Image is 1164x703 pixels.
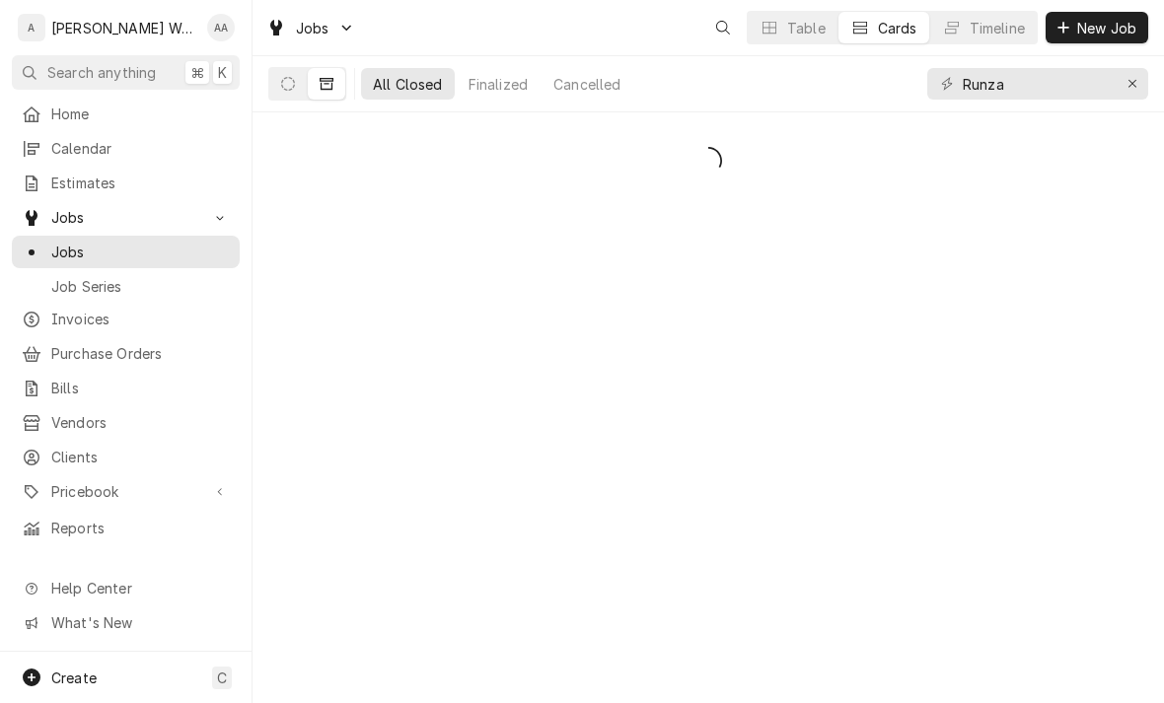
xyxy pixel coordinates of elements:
[51,612,228,633] span: What's New
[51,578,228,598] span: Help Center
[258,12,363,44] a: Go to Jobs
[51,412,230,433] span: Vendors
[51,173,230,193] span: Estimates
[878,18,917,38] div: Cards
[694,140,722,181] span: Loading...
[51,343,230,364] span: Purchase Orders
[12,606,240,639] a: Go to What's New
[47,62,156,83] span: Search anything
[12,372,240,404] a: Bills
[12,55,240,90] button: Search anything⌘K
[51,447,230,467] span: Clients
[51,138,230,159] span: Calendar
[373,74,443,95] div: All Closed
[12,572,240,604] a: Go to Help Center
[51,378,230,398] span: Bills
[18,14,45,41] div: A
[51,276,230,297] span: Job Series
[51,242,230,262] span: Jobs
[218,62,227,83] span: K
[12,337,240,370] a: Purchase Orders
[12,512,240,544] a: Reports
[12,303,240,335] a: Invoices
[51,481,200,502] span: Pricebook
[963,68,1111,100] input: Keyword search
[296,18,329,38] span: Jobs
[553,74,620,95] div: Cancelled
[51,104,230,124] span: Home
[707,12,739,43] button: Open search
[1117,68,1148,100] button: Erase input
[1073,18,1140,38] span: New Job
[787,18,826,38] div: Table
[51,207,200,228] span: Jobs
[1046,12,1148,43] button: New Job
[217,668,227,688] span: C
[51,309,230,329] span: Invoices
[51,518,230,538] span: Reports
[469,74,528,95] div: Finalized
[51,669,97,686] span: Create
[207,14,235,41] div: AA
[12,406,240,439] a: Vendors
[12,201,240,234] a: Go to Jobs
[51,18,196,38] div: [PERSON_NAME] Works LLC
[253,140,1164,181] div: All Closed Jobs List Loading
[12,98,240,130] a: Home
[12,270,240,303] a: Job Series
[12,167,240,199] a: Estimates
[190,62,204,83] span: ⌘
[12,236,240,268] a: Jobs
[12,475,240,508] a: Go to Pricebook
[207,14,235,41] div: Aaron Anderson's Avatar
[12,132,240,165] a: Calendar
[12,441,240,473] a: Clients
[970,18,1025,38] div: Timeline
